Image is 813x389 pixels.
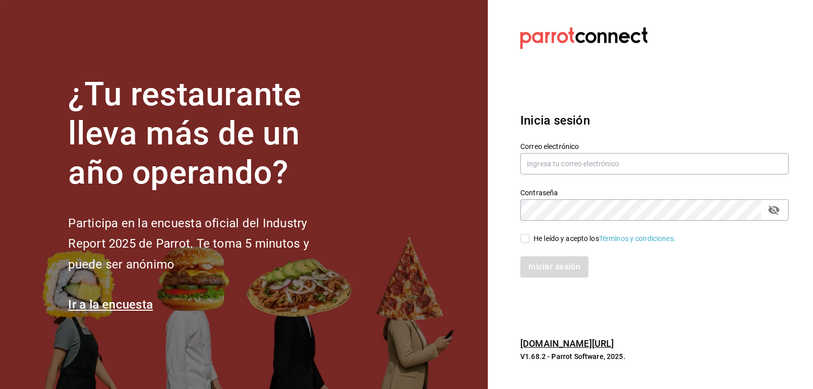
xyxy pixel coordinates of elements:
a: [DOMAIN_NAME][URL] [520,338,614,349]
a: Ir a la encuesta [68,297,153,312]
h2: Participa en la encuesta oficial del Industry Report 2025 de Parrot. Te toma 5 minutos y puede se... [68,213,342,275]
div: He leído y acepto los [534,233,676,244]
label: Correo electrónico [520,143,789,150]
p: V1.68.2 - Parrot Software, 2025. [520,351,789,362]
h3: Inicia sesión [520,111,789,130]
button: passwordField [765,201,783,219]
a: Términos y condiciones. [599,234,676,243]
h1: ¿Tu restaurante lleva más de un año operando? [68,75,342,192]
label: Contraseña [520,189,789,196]
input: Ingresa tu correo electrónico [520,153,789,174]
